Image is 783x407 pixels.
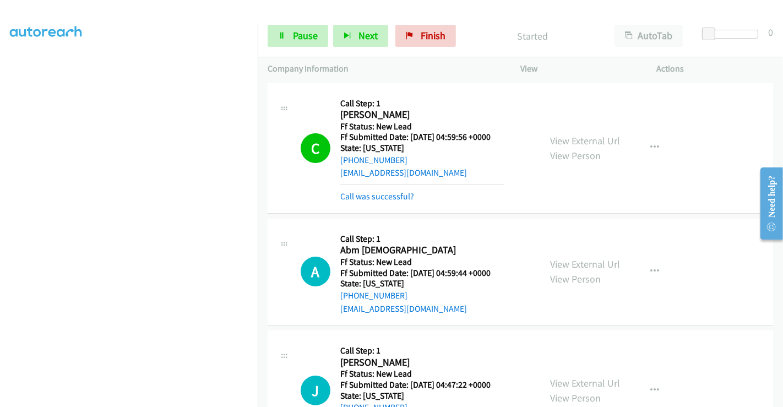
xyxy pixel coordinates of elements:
h5: Ff Submitted Date: [DATE] 04:59:56 +0000 [340,132,504,143]
h2: [PERSON_NAME] [340,108,504,121]
h5: State: [US_STATE] [340,278,504,289]
h2: [PERSON_NAME] [340,356,504,369]
a: View Person [550,273,601,285]
a: [PHONE_NUMBER] [340,155,407,165]
div: 0 [768,25,773,40]
div: The call is yet to be attempted [301,257,330,286]
a: Pause [268,25,328,47]
a: Finish [395,25,456,47]
a: View External Url [550,258,620,270]
a: [EMAIL_ADDRESS][DOMAIN_NAME] [340,303,467,314]
p: View [520,62,637,75]
iframe: Resource Center [752,160,783,247]
h5: Call Step: 1 [340,234,504,245]
div: The call is yet to be attempted [301,376,330,405]
span: Pause [293,29,318,42]
a: View Person [550,392,601,404]
h1: A [301,257,330,286]
a: [EMAIL_ADDRESS][DOMAIN_NAME] [340,167,467,178]
h2: Abm [DEMOGRAPHIC_DATA] [340,244,504,257]
h5: State: [US_STATE] [340,143,504,154]
h5: Ff Submitted Date: [DATE] 04:47:22 +0000 [340,379,530,390]
h5: Ff Status: New Lead [340,368,530,379]
button: AutoTab [615,25,683,47]
p: Actions [657,62,774,75]
h1: C [301,133,330,163]
a: View Person [550,149,601,162]
button: Next [333,25,388,47]
h1: J [301,376,330,405]
a: [PHONE_NUMBER] [340,290,407,301]
a: Call was successful? [340,191,414,202]
h5: Call Step: 1 [340,98,504,109]
h5: Ff Status: New Lead [340,257,504,268]
h5: Ff Submitted Date: [DATE] 04:59:44 +0000 [340,268,504,279]
h5: State: [US_STATE] [340,390,530,401]
h5: Ff Status: New Lead [340,121,504,132]
span: Next [358,29,378,42]
p: Company Information [268,62,501,75]
a: View External Url [550,134,620,147]
div: Delay between calls (in seconds) [708,30,758,39]
h5: Call Step: 1 [340,345,530,356]
a: View External Url [550,377,620,389]
span: Finish [421,29,445,42]
p: Started [471,29,595,44]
